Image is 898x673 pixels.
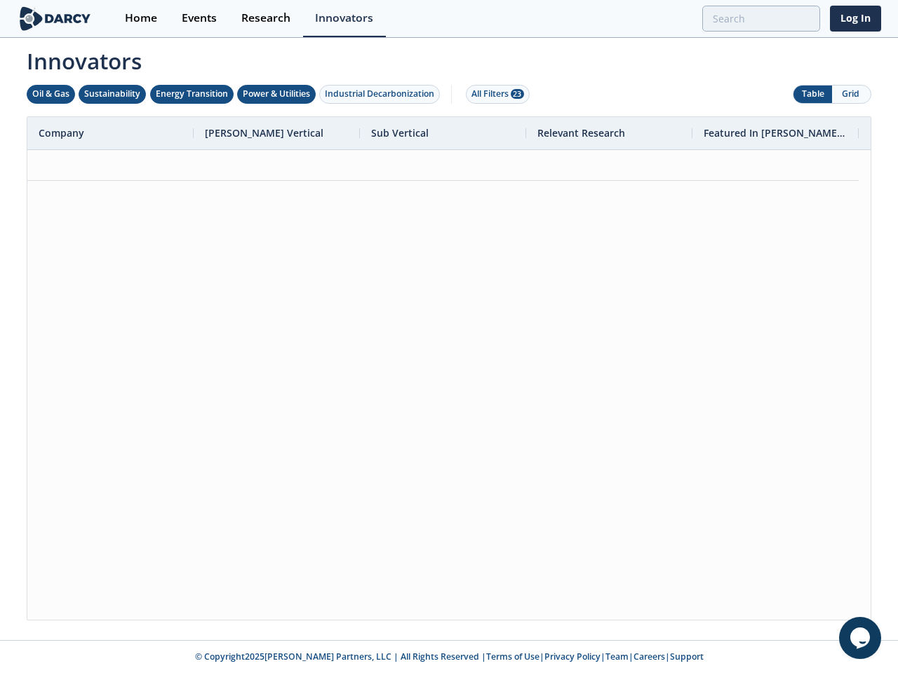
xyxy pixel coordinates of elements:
img: logo-wide.svg [17,6,93,31]
div: Events [182,13,217,24]
button: Energy Transition [150,85,234,104]
span: Sub Vertical [371,126,429,140]
button: Grid [832,86,871,103]
button: Power & Utilities [237,85,316,104]
button: Industrial Decarbonization [319,85,440,104]
a: Privacy Policy [544,651,601,662]
div: All Filters [471,88,524,100]
span: Relevant Research [537,126,625,140]
a: Team [605,651,629,662]
a: Log In [830,6,881,32]
div: Innovators [315,13,373,24]
div: Home [125,13,157,24]
input: Advanced Search [702,6,820,32]
span: Company [39,126,84,140]
span: Innovators [17,39,881,77]
iframe: chat widget [839,617,884,659]
a: Careers [634,651,665,662]
span: 23 [511,89,524,99]
p: © Copyright 2025 [PERSON_NAME] Partners, LLC | All Rights Reserved | | | | | [20,651,878,663]
div: Energy Transition [156,88,228,100]
div: Research [241,13,290,24]
div: Power & Utilities [243,88,310,100]
button: All Filters 23 [466,85,530,104]
div: Oil & Gas [32,88,69,100]
span: [PERSON_NAME] Vertical [205,126,323,140]
div: Industrial Decarbonization [325,88,434,100]
button: Sustainability [79,85,146,104]
button: Oil & Gas [27,85,75,104]
div: Sustainability [84,88,140,100]
button: Table [793,86,832,103]
span: Featured In [PERSON_NAME] Live [704,126,847,140]
a: Terms of Use [486,651,540,662]
a: Support [670,651,704,662]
